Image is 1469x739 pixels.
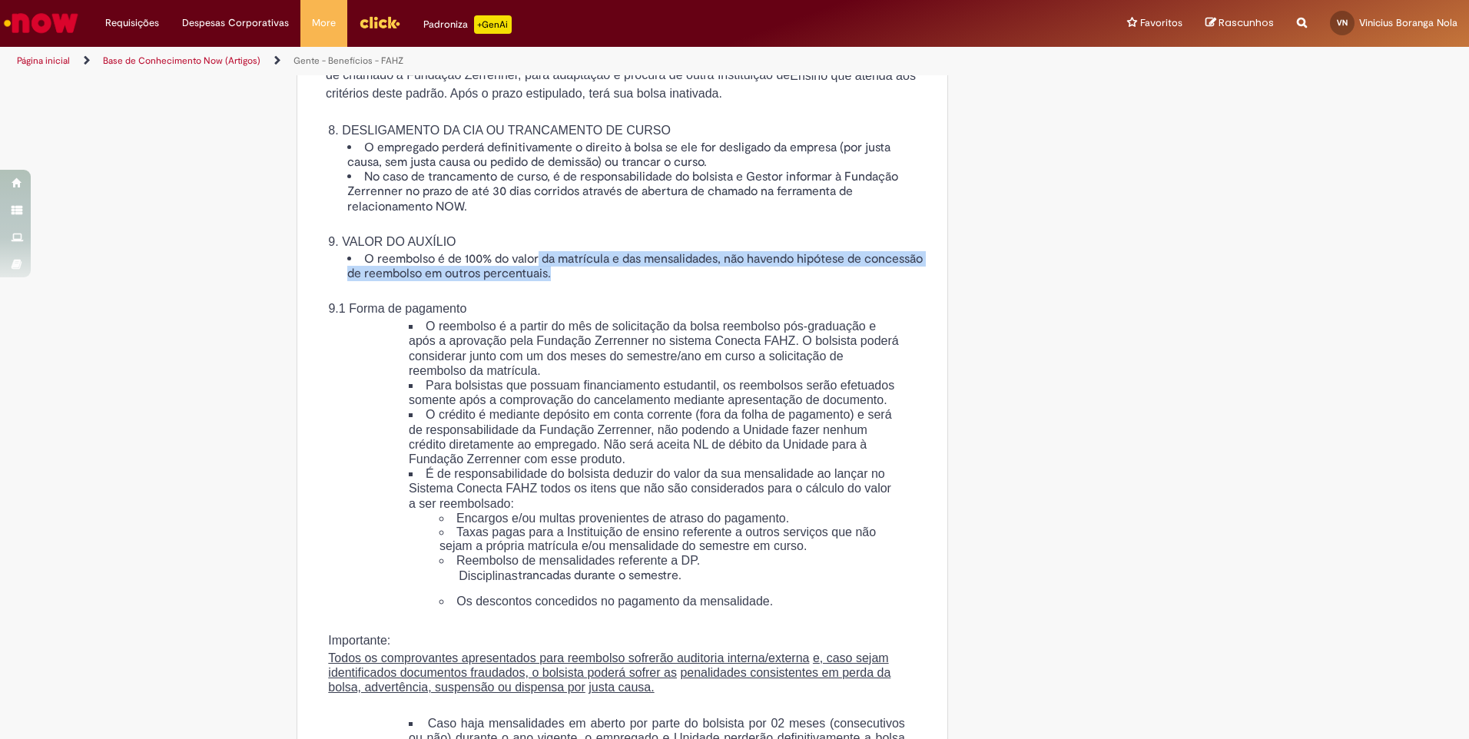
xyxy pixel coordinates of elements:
[686,68,714,81] span: outra
[409,378,900,407] li: Para bolsistas que possuam financiamento estudantil, os reembolsos serão efetuados somente após a...
[1359,16,1457,29] span: Vinicius Boranga Nola
[624,68,665,81] span: procura
[439,553,900,568] li: Reembolso de mensalidades referente a DP.
[518,568,571,583] span: trancadas
[105,15,159,31] span: Requisições
[465,68,522,81] span: Zerrenner,
[347,252,928,281] li: O reembolso é de 100% do valor da matrícula e das mensalidades, não havendo hipótese de concessão...
[182,15,289,31] span: Despesas Corporativas
[328,634,927,648] h2: Importante:
[474,15,512,34] p: +GenAi
[359,11,400,34] img: click_logo_yellow_360x200.png
[406,68,461,81] span: Fundação
[1337,18,1348,28] span: VN
[1205,16,1274,31] a: Rascunhos
[618,568,625,583] span: o
[439,511,900,525] li: Encargos e/ou multas provenientes de atraso do pagamento.
[589,681,654,694] u: justa causa.
[346,235,928,249] h1: 9. VALOR DO AUXÍLIO
[409,319,900,378] li: O reembolso é a partir do mês de solicitação da bolsa reembolso pós-graduação e após a aprovação ...
[396,68,403,81] span: à
[326,69,916,100] span: Ensino que atenda aos critérios deste padrão. Após o prazo estipulado, terá sua bolsa inativada.
[439,593,928,611] li: Os descontos concedidos no pagamento da mensalidade.
[103,55,260,67] a: Base de Conhecimento Now (Artigos)
[347,141,928,171] li: O empregado perderá definitivamente o direito à bolsa se ele for desligado da empresa (por justa ...
[574,568,615,583] span: durante
[409,407,900,466] li: O crédito é mediante depósito em conta corrente (fora da folha de pagamento) e será de responsabi...
[354,302,927,316] h2: 9.1 Forma de pagamento
[776,68,790,81] span: de
[669,68,683,81] span: de
[328,651,888,679] u: e, caso sejam identificados documentos fraudados, o bolsista poderá sofrer as
[409,466,900,568] li: É de responsabilidade do bolsista deduzir do valor da sua mensalidade ao lançar no Sistema Conect...
[525,68,549,81] span: para
[628,568,681,583] span: semestre.
[17,55,70,67] a: Página inicial
[2,8,81,38] img: ServiceNow
[1219,15,1274,30] span: Rascunhos
[614,68,621,81] span: e
[718,68,773,81] span: Instituição
[293,55,403,67] a: Gente - Benefícios - FAHZ
[423,15,512,34] div: Padroniza
[346,124,928,138] h1: 8. DESLIGAMENTO DA CIA OU TRANCAMENTO DE CURSO
[347,170,928,214] li: No caso de trancamento de curso, é de responsabilidade do bolsista e Gestor informar à Fundação Z...
[1140,15,1182,31] span: Favoritos
[459,569,517,582] span: Disciplinas
[328,651,809,664] u: Todos os comprovantes apresentados para reembolso sofrerão auditoria interna/externa
[328,666,890,694] u: penalidades consistentes em perda da bolsa, advertência, suspensão ou dispensa por
[439,525,900,553] li: Taxas pagas para a Instituição de ensino referente a outros serviços que não sejam a própria matr...
[12,47,968,75] ul: Trilhas de página
[312,15,336,31] span: More
[326,68,393,81] span: de chamado
[553,68,611,81] span: adaptação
